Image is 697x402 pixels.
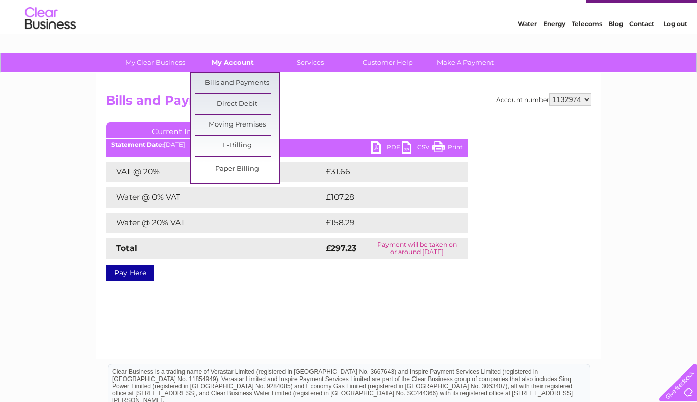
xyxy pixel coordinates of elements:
a: Blog [608,43,623,51]
strong: Total [116,243,137,253]
a: E-Billing [195,136,279,156]
a: Moving Premises [195,115,279,135]
a: Energy [543,43,565,51]
td: VAT @ 20% [106,162,323,182]
a: Make A Payment [423,53,507,72]
b: Statement Date: [111,141,164,148]
a: CSV [402,141,432,156]
a: PDF [371,141,402,156]
a: Current Invoice [106,122,259,138]
td: Water @ 0% VAT [106,187,323,208]
td: £31.66 [323,162,447,182]
a: Paper Billing [195,159,279,180]
div: Clear Business is a trading name of Verastar Limited (registered in [GEOGRAPHIC_DATA] No. 3667643... [108,6,590,49]
a: Bills and Payments [195,73,279,93]
a: Water [518,43,537,51]
a: 0333 014 3131 [505,5,575,18]
a: Customer Help [346,53,430,72]
a: Print [432,141,463,156]
div: [DATE] [106,141,468,148]
td: Payment will be taken on or around [DATE] [366,238,468,259]
img: logo.png [24,27,76,58]
td: £107.28 [323,187,449,208]
div: Account number [496,93,591,106]
a: My Clear Business [113,53,197,72]
a: Direct Debit [195,94,279,114]
strong: £297.23 [326,243,356,253]
a: Log out [663,43,687,51]
a: Services [268,53,352,72]
td: Water @ 20% VAT [106,213,323,233]
a: My Account [191,53,275,72]
a: Telecoms [572,43,602,51]
a: Pay Here [106,265,154,281]
h2: Bills and Payments [106,93,591,113]
td: £158.29 [323,213,449,233]
a: Contact [629,43,654,51]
